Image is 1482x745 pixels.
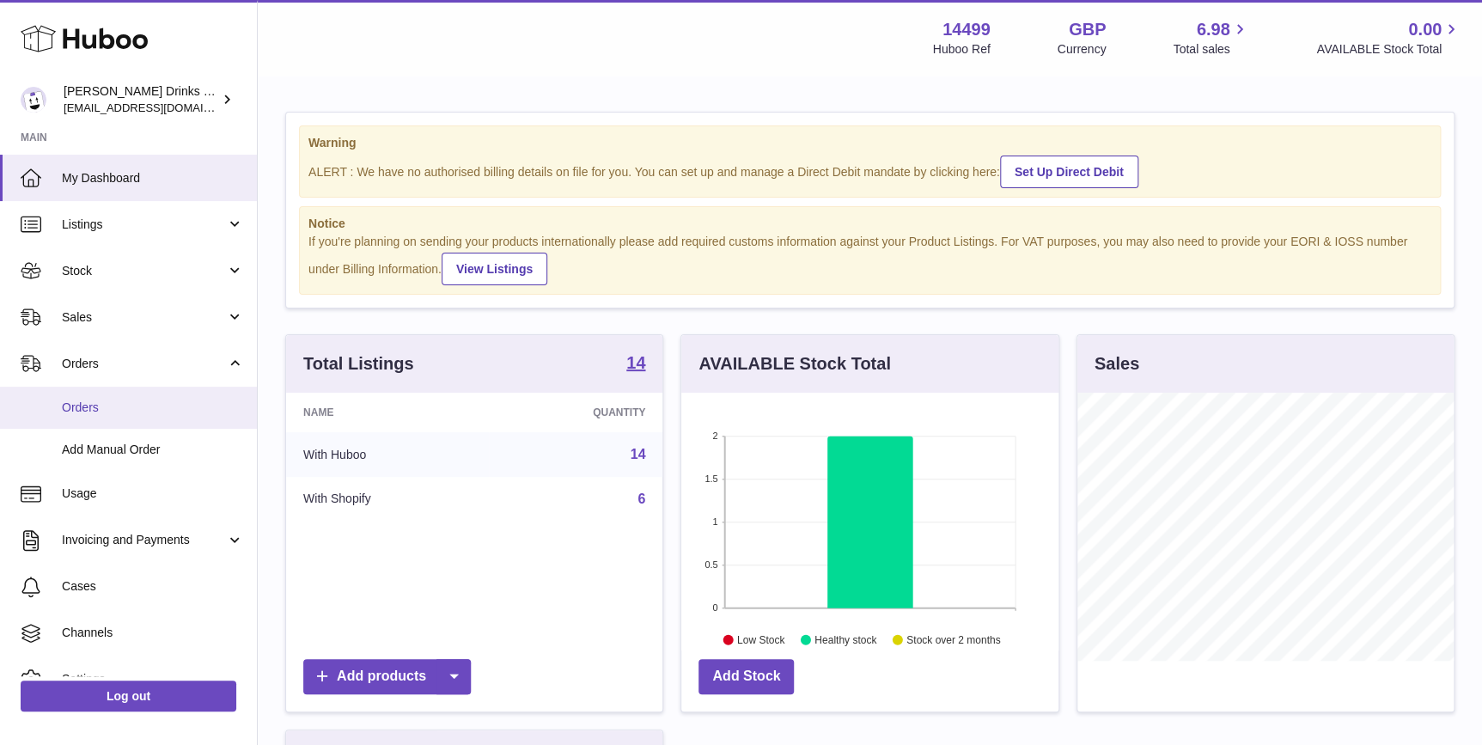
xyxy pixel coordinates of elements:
[1058,41,1107,58] div: Currency
[62,671,244,687] span: Settings
[705,559,718,570] text: 0.5
[303,352,414,376] h3: Total Listings
[286,432,489,477] td: With Huboo
[942,18,991,41] strong: 14499
[62,625,244,641] span: Channels
[1000,156,1138,188] a: Set Up Direct Debit
[442,253,547,285] a: View Listings
[64,83,218,116] div: [PERSON_NAME] Drinks LTD (t/a Zooz)
[1316,18,1461,58] a: 0.00 AVAILABLE Stock Total
[713,431,718,441] text: 2
[1095,352,1139,376] h3: Sales
[62,532,226,548] span: Invoicing and Payments
[814,634,877,646] text: Healthy stock
[933,41,991,58] div: Huboo Ref
[308,153,1431,188] div: ALERT : We have no authorised billing details on file for you. You can set up and manage a Direct...
[713,516,718,527] text: 1
[705,473,718,484] text: 1.5
[62,485,244,502] span: Usage
[21,87,46,113] img: internalAdmin-14499@internal.huboo.com
[308,234,1431,285] div: If you're planning on sending your products internationally please add required customs informati...
[62,578,244,595] span: Cases
[1069,18,1106,41] strong: GBP
[698,352,890,376] h3: AVAILABLE Stock Total
[626,354,645,375] a: 14
[698,659,794,694] a: Add Stock
[637,492,645,506] a: 6
[64,101,253,114] span: [EMAIL_ADDRESS][DOMAIN_NAME]
[62,309,226,326] span: Sales
[631,447,646,461] a: 14
[62,263,226,279] span: Stock
[62,356,226,372] span: Orders
[303,659,471,694] a: Add products
[713,602,718,613] text: 0
[489,393,662,432] th: Quantity
[308,135,1431,151] strong: Warning
[626,354,645,371] strong: 14
[62,400,244,416] span: Orders
[308,216,1431,232] strong: Notice
[906,634,1000,646] text: Stock over 2 months
[737,634,785,646] text: Low Stock
[62,170,244,186] span: My Dashboard
[62,217,226,233] span: Listings
[1408,18,1442,41] span: 0.00
[286,393,489,432] th: Name
[1197,18,1230,41] span: 6.98
[1173,41,1249,58] span: Total sales
[21,681,236,711] a: Log out
[1316,41,1461,58] span: AVAILABLE Stock Total
[1173,18,1249,58] a: 6.98 Total sales
[62,442,244,458] span: Add Manual Order
[286,477,489,522] td: With Shopify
